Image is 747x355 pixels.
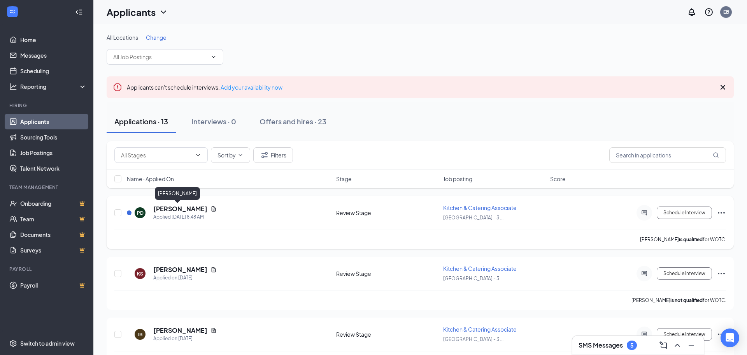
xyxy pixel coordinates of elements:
a: TeamCrown [20,211,87,227]
span: Job posting [443,175,472,183]
button: ChevronUp [671,339,684,351]
a: DocumentsCrown [20,227,87,242]
svg: Analysis [9,83,17,90]
span: Kitchen & Catering Associate [443,204,517,211]
button: Schedule Interview [657,328,712,341]
span: Stage [336,175,352,183]
svg: Collapse [75,8,83,16]
svg: WorkstreamLogo [9,8,16,16]
a: Scheduling [20,63,87,79]
button: Sort byChevronDown [211,147,250,163]
span: [GEOGRAPHIC_DATA] - 3 ... [443,276,503,281]
div: Payroll [9,266,85,272]
svg: ActiveChat [640,270,649,277]
div: PD [137,210,144,216]
h5: [PERSON_NAME] [153,265,207,274]
span: Kitchen & Catering Associate [443,265,517,272]
svg: Minimize [687,341,696,350]
svg: Document [210,206,217,212]
svg: Cross [718,83,728,92]
div: KS [137,270,143,277]
h1: Applicants [107,5,156,19]
div: Team Management [9,184,85,191]
span: All Locations [107,34,138,41]
div: Applications · 13 [114,117,168,126]
div: EB [723,9,729,15]
svg: ChevronUp [673,341,682,350]
svg: Notifications [687,7,696,17]
svg: ChevronDown [159,7,168,17]
svg: ChevronDown [210,54,217,60]
a: Add your availability now [221,84,282,91]
svg: QuestionInfo [704,7,714,17]
svg: ChevronDown [237,152,244,158]
div: Interviews · 0 [191,117,236,126]
a: Applicants [20,114,87,129]
div: IB [138,331,142,338]
span: [GEOGRAPHIC_DATA] - 3 ... [443,336,503,342]
svg: ActiveChat [640,331,649,337]
p: [PERSON_NAME] for WOTC. [640,236,726,243]
svg: Ellipses [717,269,726,278]
div: Review Stage [336,209,438,217]
button: Schedule Interview [657,207,712,219]
svg: ActiveChat [640,210,649,216]
svg: Error [113,83,122,92]
span: Change [146,34,167,41]
div: Hiring [9,102,85,109]
div: Switch to admin view [20,339,75,347]
a: OnboardingCrown [20,196,87,211]
div: Review Stage [336,270,438,277]
input: Search in applications [609,147,726,163]
button: Filter Filters [253,147,293,163]
span: [GEOGRAPHIC_DATA] - 3 ... [443,215,503,221]
a: Messages [20,48,87,63]
a: Home [20,32,87,48]
div: Open Intercom Messenger [721,329,739,347]
div: Applied on [DATE] [153,274,217,282]
span: Applicants can't schedule interviews. [127,84,282,91]
h3: SMS Messages [579,341,623,350]
svg: ComposeMessage [659,341,668,350]
svg: Document [210,327,217,334]
svg: Settings [9,339,17,347]
a: Talent Network [20,161,87,176]
span: Score [550,175,566,183]
div: Reporting [20,83,87,90]
svg: Document [210,267,217,273]
button: ComposeMessage [657,339,670,351]
p: [PERSON_NAME] for WOTC. [631,297,726,304]
div: Applied on [DATE] [153,335,217,343]
svg: Filter [260,150,269,160]
div: [PERSON_NAME] [155,187,200,200]
b: is not qualified [670,297,703,303]
input: All Job Postings [113,53,207,61]
h5: [PERSON_NAME] [153,205,207,213]
button: Schedule Interview [657,267,712,280]
div: Review Stage [336,330,438,338]
a: SurveysCrown [20,242,87,258]
span: Kitchen & Catering Associate [443,326,517,333]
input: All Stages [121,151,192,159]
svg: Ellipses [717,208,726,217]
a: Sourcing Tools [20,129,87,145]
span: Name · Applied On [127,175,174,183]
span: Sort by [217,152,236,158]
div: 5 [630,342,633,349]
b: is qualified [679,237,703,242]
svg: Ellipses [717,330,726,339]
a: PayrollCrown [20,277,87,293]
div: Applied [DATE] 8:48 AM [153,213,217,221]
svg: MagnifyingGlass [713,152,719,158]
h5: [PERSON_NAME] [153,326,207,335]
svg: ChevronDown [195,152,201,158]
div: Offers and hires · 23 [260,117,326,126]
a: Job Postings [20,145,87,161]
button: Minimize [685,339,698,351]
